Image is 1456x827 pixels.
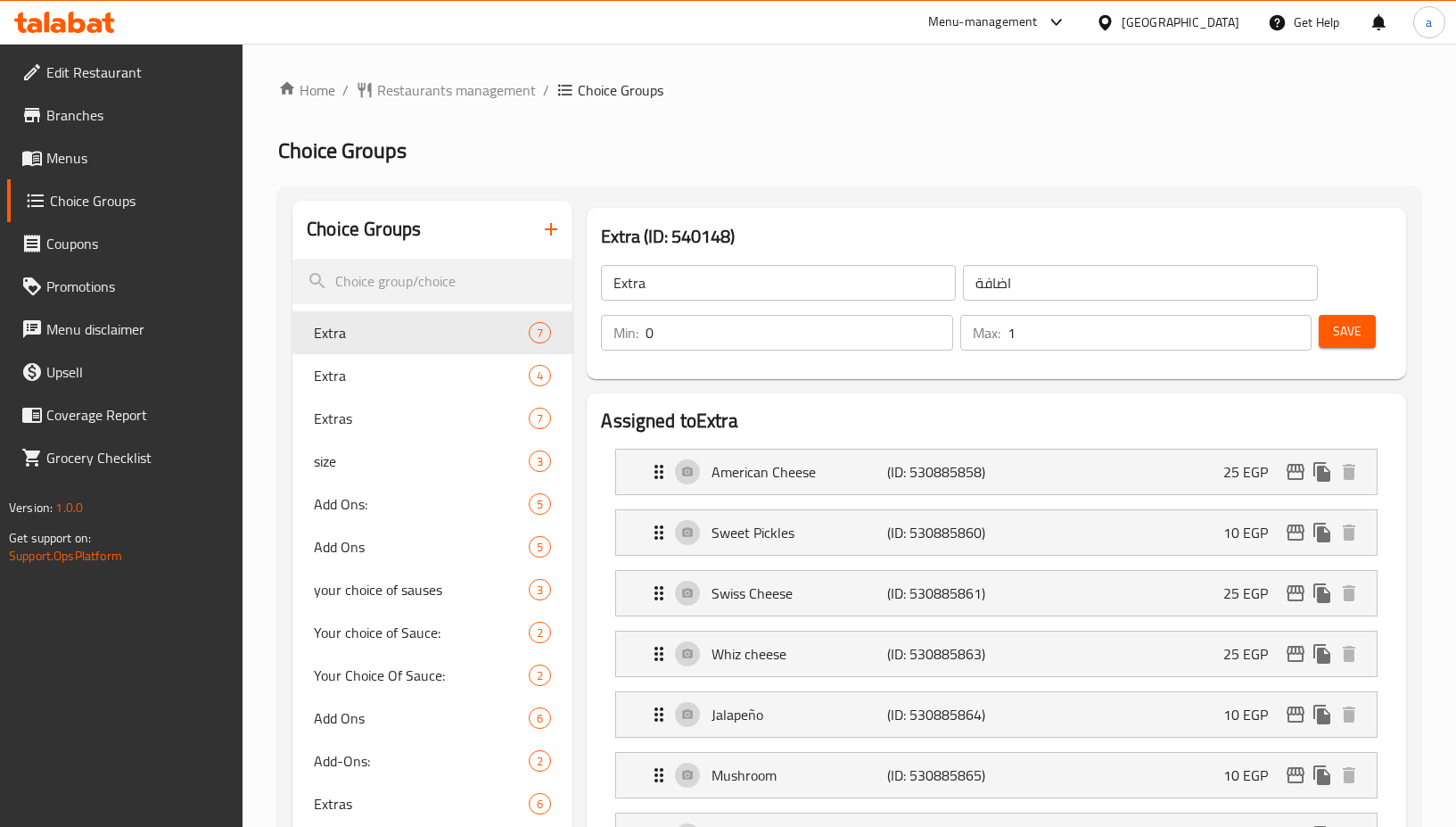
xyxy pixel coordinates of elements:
button: edit [1282,580,1309,607]
span: Extra [314,322,529,343]
a: Coverage Report [7,393,243,436]
span: Choice Groups [278,130,407,170]
div: your choice of sauses3 [292,568,572,611]
div: Extra7 [292,311,572,354]
button: duplicate [1309,701,1336,728]
div: Expand [616,571,1377,616]
div: Expand [616,450,1377,494]
h3: Extra (ID: 540148) [601,222,1392,251]
button: edit [1282,459,1309,485]
p: Swiss Cheese [712,583,887,604]
span: Version: [9,496,53,519]
span: Coverage Report [46,404,229,426]
div: Choices [529,365,551,386]
button: Save [1319,315,1376,348]
span: Branches [46,104,229,126]
span: Your choice of Sauce: [314,622,529,643]
span: a [1426,12,1432,32]
span: Add Ons: [314,493,529,515]
span: your choice of sauses [314,579,529,600]
div: Expand [616,632,1377,676]
a: Choice Groups [7,179,243,222]
a: Coupons [7,222,243,265]
span: Get support on: [9,526,91,550]
a: Edit Restaurant [7,51,243,94]
li: Expand [601,684,1392,745]
span: 2 [530,667,550,684]
div: Extras7 [292,397,572,440]
span: 3 [530,582,550,599]
div: Choices [529,793,551,815]
input: search [292,259,572,304]
span: Add-Ons: [314,750,529,772]
div: Expand [616,510,1377,555]
div: Add Ons6 [292,697,572,740]
li: / [543,79,549,101]
span: 1.0.0 [55,496,83,519]
p: Sweet Pickles [712,522,887,543]
li: / [342,79,349,101]
span: Grocery Checklist [46,447,229,468]
span: Choice Groups [50,190,229,211]
p: Whiz cheese [712,643,887,665]
p: 10 EGP [1223,704,1282,725]
li: Expand [601,563,1392,624]
a: Restaurants management [356,79,536,101]
p: (ID: 530885860) [887,522,1004,543]
p: American Cheese [712,461,887,483]
div: Choices [529,493,551,515]
span: Save [1333,320,1361,343]
p: 25 EGP [1223,583,1282,604]
div: Add Ons5 [292,525,572,568]
a: Grocery Checklist [7,436,243,479]
p: 25 EGP [1223,643,1282,665]
p: 10 EGP [1223,765,1282,786]
li: Expand [601,442,1392,502]
p: Min: [613,322,638,343]
a: Upsell [7,351,243,393]
span: size [314,451,529,472]
div: Choices [529,322,551,343]
button: duplicate [1309,641,1336,667]
div: [GEOGRAPHIC_DATA] [1122,12,1239,32]
div: Menu-management [928,12,1038,33]
span: 3 [530,453,550,470]
span: Add Ons [314,536,529,558]
span: Upsell [46,361,229,383]
a: Home [278,79,335,101]
p: 10 EGP [1223,522,1282,543]
span: Menu disclaimer [46,318,229,340]
button: edit [1282,641,1309,667]
a: Menu disclaimer [7,308,243,351]
div: Choices [529,707,551,729]
button: duplicate [1309,459,1336,485]
div: Expand [616,692,1377,737]
li: Expand [601,745,1392,806]
span: 6 [530,710,550,727]
a: Support.OpsPlatform [9,544,122,567]
span: Edit Restaurant [46,62,229,83]
span: 4 [530,368,550,385]
p: (ID: 530885865) [887,765,1004,786]
span: 5 [530,539,550,556]
button: duplicate [1309,519,1336,546]
nav: breadcrumb [278,79,1420,101]
button: duplicate [1309,762,1336,789]
button: delete [1336,519,1362,546]
p: Mushroom [712,765,887,786]
button: delete [1336,580,1362,607]
span: Menus [46,147,229,169]
div: Expand [616,753,1377,798]
div: Choices [529,451,551,472]
p: Max: [973,322,1000,343]
span: Restaurants management [377,79,536,101]
span: Add Ons [314,707,529,729]
button: duplicate [1309,580,1336,607]
p: 25 EGP [1223,461,1282,483]
span: 2 [530,753,550,770]
a: Branches [7,94,243,136]
p: (ID: 530885858) [887,461,1004,483]
button: edit [1282,701,1309,728]
li: Expand [601,502,1392,563]
div: Extra4 [292,354,572,397]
